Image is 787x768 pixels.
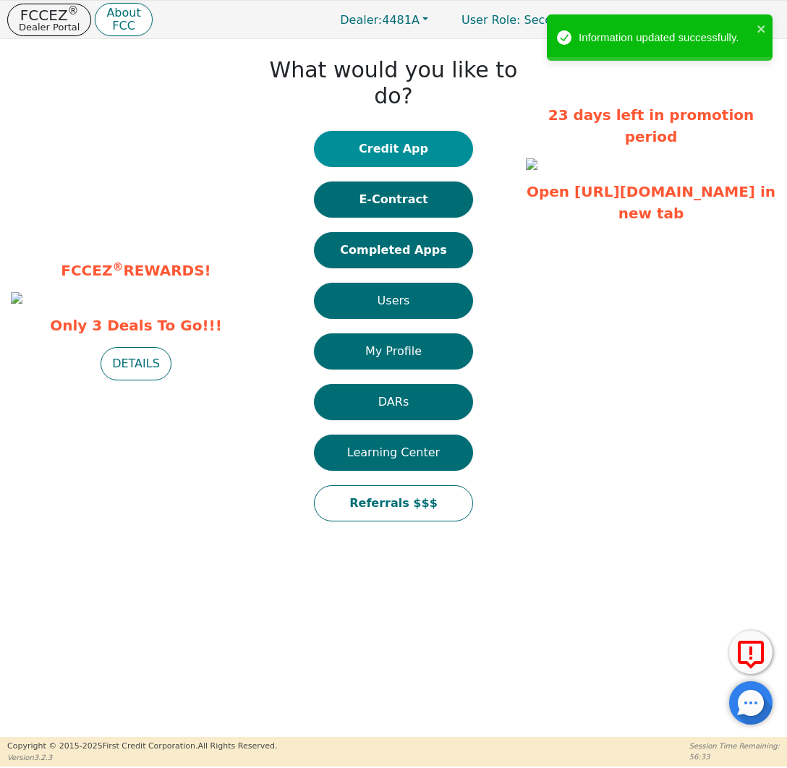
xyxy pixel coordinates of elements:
[197,741,277,751] span: All Rights Reserved.
[340,13,382,27] span: Dealer:
[757,20,767,37] button: close
[689,751,780,762] p: 56:33
[95,3,152,37] button: AboutFCC
[68,4,79,17] sup: ®
[314,283,473,319] button: Users
[603,9,780,31] button: 4481A:[PERSON_NAME]
[689,741,780,751] p: Session Time Remaining:
[314,384,473,420] button: DARs
[268,57,519,109] h1: What would you like to do?
[101,347,171,380] button: DETAILS
[579,30,752,46] div: Information updated successfully.
[106,20,140,32] p: FCC
[11,260,261,281] p: FCCEZ REWARDS!
[314,435,473,471] button: Learning Center
[7,741,277,753] p: Copyright © 2015- 2025 First Credit Corporation.
[314,333,473,370] button: My Profile
[314,131,473,167] button: Credit App
[325,9,443,31] button: Dealer:4481A
[314,232,473,268] button: Completed Apps
[7,4,91,36] button: FCCEZ®Dealer Portal
[447,6,600,34] a: User Role: Secondary
[447,6,600,34] p: Secondary
[526,158,537,170] img: fdc036e3-bd00-42f6-83d7-6b41630835b7
[314,182,473,218] button: E-Contract
[461,13,520,27] span: User Role :
[106,7,140,19] p: About
[340,13,420,27] span: 4481A
[11,315,261,336] span: Only 3 Deals To Go!!!
[19,22,80,32] p: Dealer Portal
[7,752,277,763] p: Version 3.2.3
[11,292,22,304] img: 11a28fb7-6273-4629-8928-5fb821900567
[527,183,775,222] a: Open [URL][DOMAIN_NAME] in new tab
[19,8,80,22] p: FCCEZ
[526,104,776,148] p: 23 days left in promotion period
[314,485,473,521] button: Referrals $$$
[729,631,773,674] button: Report Error to FCC
[112,260,123,273] sup: ®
